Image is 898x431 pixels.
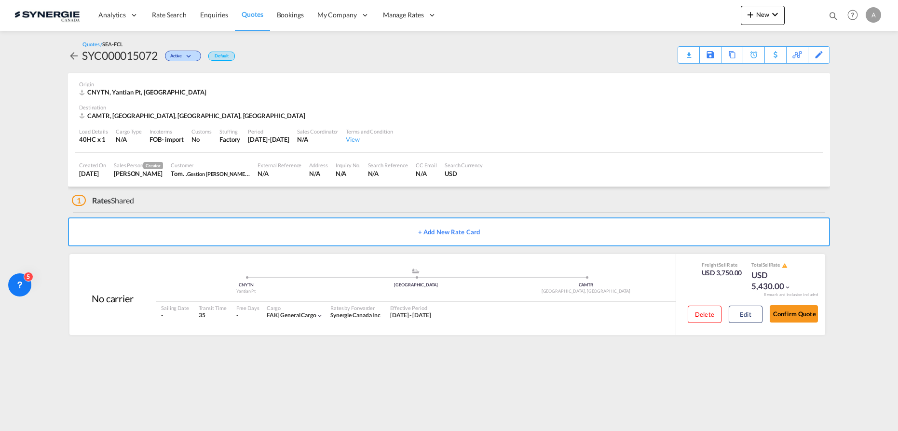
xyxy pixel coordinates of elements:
[501,288,671,295] div: [GEOGRAPHIC_DATA], [GEOGRAPHIC_DATA]
[745,9,756,20] md-icon: icon-plus 400-fg
[336,162,360,169] div: Inquiry No.
[98,10,126,20] span: Analytics
[79,88,208,96] div: CNYTN, Yantian Pt, Asia Pacific
[267,311,316,320] div: general cargo
[191,128,212,135] div: Customs
[184,54,196,59] md-icon: icon-chevron-down
[683,47,694,55] div: Quote PDF is not available at this time
[79,128,108,135] div: Load Details
[866,7,881,23] div: A
[171,169,250,178] div: Tom. .
[346,135,393,144] div: View
[79,111,308,120] div: CAMTR, Montreal, QC, Americas
[79,162,106,169] div: Created On
[170,53,184,62] span: Active
[199,304,227,311] div: Transit Time
[416,169,437,178] div: N/A
[828,11,839,21] md-icon: icon-magnify
[68,48,82,63] div: icon-arrow-left
[161,311,189,320] div: -
[390,311,431,320] div: 25 Sep 2025 - 14 Oct 2025
[143,162,163,169] span: Creator
[87,88,206,96] span: CNYTN, Yantian Pt, [GEOGRAPHIC_DATA]
[390,311,431,319] span: [DATE] - [DATE]
[116,128,142,135] div: Cargo Type
[683,48,694,55] md-icon: icon-download
[309,169,327,178] div: N/A
[331,282,501,288] div: [GEOGRAPHIC_DATA]
[68,50,80,62] md-icon: icon-arrow-left
[688,306,721,323] button: Delete
[191,135,212,144] div: No
[82,48,158,63] div: SYC000015072
[383,10,424,20] span: Manage Rates
[757,292,825,297] div: Remark and Inclusion included
[719,262,727,268] span: Sell
[751,261,800,269] div: Total Rate
[236,311,238,320] div: -
[368,169,408,178] div: N/A
[782,263,788,269] md-icon: icon-alert
[79,169,106,178] div: 25 Sep 2025
[248,135,289,144] div: 14 Oct 2025
[248,128,289,135] div: Period
[68,217,830,246] button: + Add New Rate Card
[92,292,134,305] div: No carrier
[770,305,818,323] button: Confirm Quote
[219,128,240,135] div: Stuffing
[702,268,742,278] div: USD 3,750.00
[187,170,295,177] span: Gestion [PERSON_NAME] [PERSON_NAME] inc
[79,104,819,111] div: Destination
[219,135,240,144] div: Factory Stuffing
[258,169,301,178] div: N/A
[330,304,381,311] div: Rates by Forwarder
[781,262,788,269] button: icon-alert
[158,48,204,63] div: Change Status Here
[116,135,142,144] div: N/A
[152,11,187,19] span: Rate Search
[784,284,791,291] md-icon: icon-chevron-down
[199,311,227,320] div: 35
[200,11,228,19] span: Enquiries
[161,304,189,311] div: Sailing Date
[208,52,235,61] div: Default
[762,262,770,268] span: Sell
[258,162,301,169] div: External Reference
[741,6,785,25] button: icon-plus 400-fgNewicon-chevron-down
[14,4,80,26] img: 1f56c880d42311ef80fc7dca854c8e59.png
[368,162,408,169] div: Search Reference
[150,135,162,144] div: FOB
[700,47,721,63] div: Save As Template
[82,40,123,48] div: Quotes /SEA-FCL
[165,51,201,61] div: Change Status Here
[729,306,762,323] button: Edit
[501,282,671,288] div: CAMTR
[171,162,250,169] div: Customer
[161,288,331,295] div: Yantian Pt
[330,311,381,319] span: Synergie Canada Inc
[390,304,431,311] div: Effective Period
[309,162,327,169] div: Address
[346,128,393,135] div: Terms and Condition
[416,162,437,169] div: CC Email
[844,7,866,24] div: Help
[445,162,483,169] div: Search Currency
[751,269,800,293] div: USD 5,430.00
[445,169,483,178] div: USD
[114,169,163,178] div: Adriana Groposila
[316,312,323,319] md-icon: icon-chevron-down
[267,304,323,311] div: Cargo
[92,196,111,205] span: Rates
[267,311,281,319] span: FAK
[828,11,839,25] div: icon-magnify
[236,304,259,311] div: Free Days
[330,311,381,320] div: Synergie Canada Inc
[72,195,86,206] span: 1
[150,128,184,135] div: Incoterms
[277,11,304,19] span: Bookings
[114,162,163,169] div: Sales Person
[102,41,122,47] span: SEA-FCL
[79,135,108,144] div: 40HC x 1
[242,10,263,18] span: Quotes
